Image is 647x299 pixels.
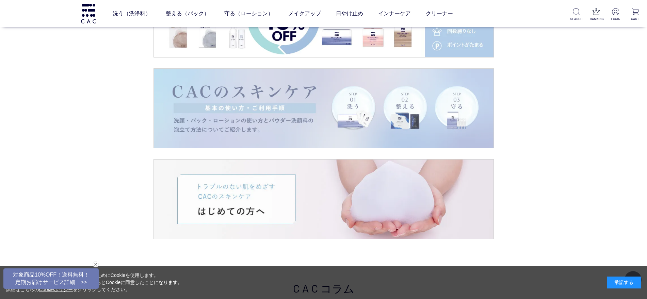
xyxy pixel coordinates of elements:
[154,160,494,239] img: はじめての方へ
[426,4,453,23] a: クリーナー
[590,16,602,21] p: RANKING
[607,277,641,288] div: 承諾する
[378,4,411,23] a: インナーケア
[609,16,622,21] p: LOGIN
[80,4,97,23] img: logo
[154,160,494,239] a: はじめての方へはじめての方へ
[629,8,642,21] a: CART
[570,8,583,21] a: SEARCH
[166,4,209,23] a: 整える（パック）
[288,4,321,23] a: メイクアップ
[113,4,151,23] a: 洗う（洗浄料）
[336,4,363,23] a: 日やけ止め
[609,8,622,21] a: LOGIN
[224,4,273,23] a: 守る（ローション）
[629,16,642,21] p: CART
[154,69,494,148] img: CACの使い方
[154,69,494,148] a: CACの使い方CACの使い方
[590,8,602,21] a: RANKING
[570,16,583,21] p: SEARCH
